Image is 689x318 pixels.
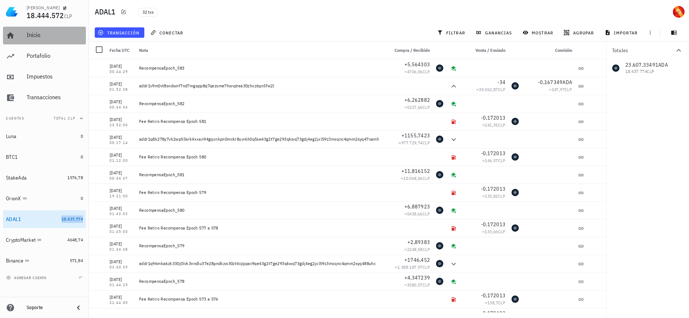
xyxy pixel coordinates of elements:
span: +1746,452 [404,257,430,263]
div: RecompensaEpoch_579 [139,243,383,249]
span: ≈ [404,282,430,288]
span: conectar [152,30,183,36]
div: 00:44:47 [110,177,133,180]
div: Fee Retiro Recompensa Epoch 580 [139,154,383,160]
h1: ADAL1 [95,6,118,18]
span: 0 [81,133,83,139]
span: ≈ [476,87,505,92]
span: 147,97 [551,87,564,92]
a: BTC1 0 [3,148,86,166]
span: -0,167349 [538,79,562,86]
span: transacción [99,30,140,36]
span: ADA [562,79,572,86]
div: ADA-icon [511,118,519,125]
div: 01:12:00 [110,159,133,163]
span: ≈ [482,158,505,163]
span: CLP [423,211,430,217]
button: agregar cuenta [4,274,50,281]
div: [DATE] [110,222,133,230]
div: Fee Retiro Recompensa Epoch 579 [139,190,383,195]
div: Binance [6,258,23,264]
span: importar [606,30,638,36]
span: ≈ [404,211,430,217]
div: addr1q96mka6zk330j0lvk3nndlu37e28pndkzw30zt4czppac9qe43g2t7ge293qkwq73gdj4eg2jxl59z3mxqnc4qmm2syq... [139,261,383,267]
div: 01:44:48 [110,248,133,251]
span: -0,172013 [481,292,505,299]
div: 00:44:34 [110,106,133,109]
div: Transacciones [27,94,83,101]
span: 141,35 [485,122,498,128]
a: Luna 0 [3,127,86,145]
div: 03:40:35 [110,265,133,269]
span: CLP [423,104,430,110]
span: -0,179493 [481,310,505,317]
button: ganancias [473,27,517,38]
button: importar [601,27,642,38]
button: filtrar [434,27,470,38]
span: 18.437.774 [61,216,83,222]
a: StakeAda 1576,78 [3,169,86,187]
span: CLP [498,158,505,163]
button: agrupar [561,27,598,38]
div: ADA-icon [436,260,443,267]
span: 18.444.572 [27,10,64,20]
span: 2248,58 [407,247,423,252]
div: [DATE] [110,134,133,141]
span: 0 [81,154,83,160]
a: CryptoMarket 4648,74 [3,231,86,249]
div: ADA-icon [436,242,443,250]
div: [DATE] [110,80,133,88]
div: 01:52:38 [110,88,133,91]
a: Inicio [3,27,86,44]
div: ADA-icon [436,171,443,178]
span: ≈ [482,122,505,128]
div: Soporte [27,305,68,311]
span: CLP [498,193,505,199]
div: RecompensaEpoch_582 [139,101,383,107]
div: ADA-icon [511,153,519,161]
div: RecompensaEpoch_581 [139,172,383,178]
div: [PERSON_NAME] [27,5,60,11]
span: CLP [64,13,73,20]
div: [DATE] [110,258,133,265]
span: mostrar [524,30,553,36]
button: CuentasTotal CLP [3,110,86,127]
div: Fee Retiro Recompensa Epoch 581 [139,118,383,124]
div: ADAL1 [6,216,21,222]
div: addr1v9m0vt8sndwnf7nd7mgapp8q7qezsme7hwvptea30zhxz6qn5fw2l [139,83,383,89]
div: RecompensaEpoch_578 [139,278,383,284]
div: OrionX [6,195,21,202]
a: Transacciones [3,89,86,107]
div: Nota [136,41,386,59]
div: Venta / Enviado [461,41,508,59]
span: filtrar [438,30,465,36]
div: ADA-icon [436,207,443,214]
div: ADA-icon [511,189,519,196]
div: Comisión [522,41,575,59]
div: StakeAda [6,175,27,181]
span: 0 [81,195,83,201]
span: 1576,78 [67,175,83,180]
div: RecompensaEpoch_580 [139,207,383,213]
span: CLP [423,264,430,270]
span: -34 [497,79,505,86]
span: CLP [423,69,430,74]
span: CLP [423,140,430,145]
span: +1155,7423 [401,132,430,139]
span: +5,564303 [404,61,430,68]
span: +4,347239 [404,274,430,281]
span: +11,816152 [401,168,430,174]
div: 01:45:00 [110,230,133,234]
span: ganancias [477,30,512,36]
span: Comisión [555,47,572,53]
span: 3580,57 [407,282,423,288]
div: 19:21:00 [110,194,133,198]
div: ADA-icon [436,278,443,285]
div: Compra / Recibido [386,41,433,59]
span: Nota [139,47,148,53]
div: ADA-icon [436,135,443,143]
span: ≈ [482,193,505,199]
div: 00:44:29 [110,70,133,74]
span: 5438,66 [407,211,423,217]
div: Fee Retiro Recompensa Epoch 573 a 576 [139,296,383,302]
